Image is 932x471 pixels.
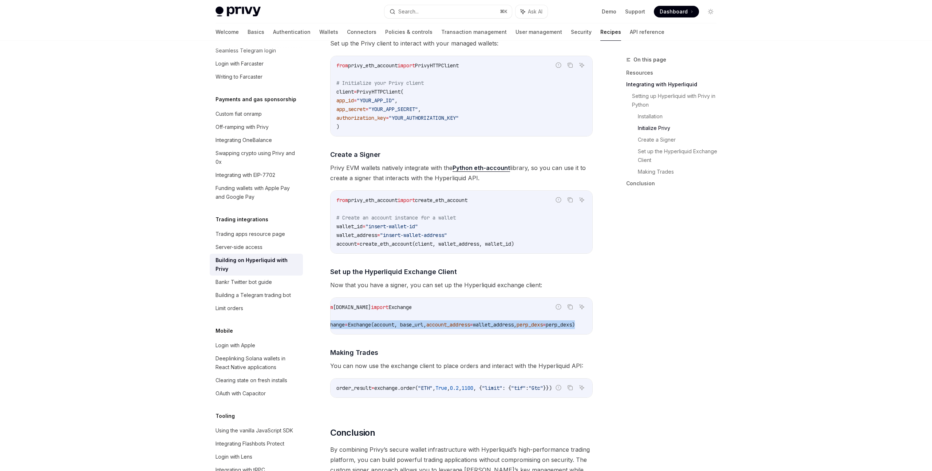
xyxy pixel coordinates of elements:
[418,106,421,112] span: ,
[473,321,517,328] span: wallet_address,
[453,164,510,172] a: Python eth-account
[385,23,433,41] a: Policies & controls
[705,6,716,17] button: Toggle dark mode
[210,254,303,276] a: Building on Hyperliquid with Privy
[433,385,435,391] span: ,
[441,23,507,41] a: Transaction management
[565,60,575,70] button: Copy the contents from the code block
[366,106,368,112] span: =
[336,88,354,95] span: client
[565,302,575,312] button: Copy the contents from the code block
[210,107,303,120] a: Custom fiat onramp
[210,276,303,289] a: Bankr Twitter bot guide
[216,7,261,17] img: light logo
[336,123,339,130] span: )
[632,90,722,111] a: Setting up Hyperliquid with Privy in Python
[415,197,467,203] span: create_eth_account
[638,134,722,146] a: Create a Signer
[210,289,303,302] a: Building a Telegram trading bot
[633,55,666,64] span: On this page
[348,197,398,203] span: privy_eth_account
[470,321,473,328] span: =
[459,385,462,391] span: ,
[660,8,688,15] span: Dashboard
[371,304,388,310] span: import
[395,97,398,104] span: ,
[248,23,264,41] a: Basics
[577,60,587,70] button: Ask AI
[630,23,664,41] a: API reference
[336,62,348,69] span: from
[526,385,529,391] span: :
[216,278,272,286] div: Bankr Twitter bot guide
[516,5,548,18] button: Ask AI
[388,304,412,310] span: Exchange
[529,385,543,391] span: "Gtc"
[330,280,593,290] span: Now that you have a signer, you can set up the Hyperliquid exchange client:
[357,97,395,104] span: "YOUR_APP_ID"
[543,385,552,391] span: }})
[216,171,275,179] div: Integrating with EIP-7702
[216,59,264,68] div: Login with Farcaster
[210,450,303,463] a: Login with Lens
[330,348,378,357] span: Making Trades
[600,23,621,41] a: Recipes
[210,374,303,387] a: Clearing state on fresh installs
[216,354,299,372] div: Deeplinking Solana wallets in React Native applications
[216,72,262,81] div: Writing to Farcaster
[336,106,366,112] span: app_secret
[321,321,345,328] span: exchange
[336,385,371,391] span: order_result
[502,385,511,391] span: : {
[216,256,299,273] div: Building on Hyperliquid with Privy
[336,80,424,86] span: # Initialize your Privy client
[426,321,470,328] span: account_address
[210,182,303,203] a: Funding wallets with Apple Pay and Google Pay
[210,57,303,70] a: Login with Farcaster
[336,115,386,121] span: authorization_key
[360,241,514,247] span: create_eth_account(client, wallet_address, wallet_id)
[210,339,303,352] a: Login with Apple
[330,267,457,277] span: Set up the Hyperliquid Exchange Client
[273,23,311,41] a: Authentication
[511,385,526,391] span: "tif"
[517,321,543,328] span: perp_dexs
[348,62,398,69] span: privy_eth_account
[482,385,502,391] span: "limit"
[543,321,546,328] span: =
[384,5,512,18] button: Search...⌘K
[368,106,418,112] span: "YOUR_APP_SECRET"
[210,227,303,241] a: Trading apps resource page
[363,223,366,230] span: =
[516,23,562,41] a: User management
[638,122,722,134] a: Initialize Privy
[216,243,262,252] div: Server-side access
[398,7,419,16] div: Search...
[380,232,447,238] span: "insert-wallet-address"
[462,385,473,391] span: 1100
[336,241,357,247] span: account
[565,195,575,205] button: Copy the contents from the code block
[210,241,303,254] a: Server-side access
[330,427,375,439] span: Conclusion
[336,223,363,230] span: wallet_id
[330,150,380,159] span: Create a Signer
[216,389,266,398] div: OAuth with Capacitor
[210,147,303,169] a: Swapping crypto using Privy and 0x
[374,385,418,391] span: exchange.order(
[626,178,722,189] a: Conclusion
[210,302,303,315] a: Limit orders
[216,149,299,166] div: Swapping crypto using Privy and 0x
[418,385,433,391] span: "ETH"
[216,23,239,41] a: Welcome
[330,361,593,371] span: You can now use the exchange client to place orders and interact with the Hyperliquid API:
[210,437,303,450] a: Integrating Flashbots Protect
[371,385,374,391] span: =
[216,184,299,201] div: Funding wallets with Apple Pay and Google Pay
[210,169,303,182] a: Integrating with EIP-7702
[386,115,389,121] span: =
[336,214,456,221] span: # Create an account instance for a wallet
[571,23,592,41] a: Security
[210,352,303,374] a: Deeplinking Solana wallets in React Native applications
[216,326,233,335] h5: Mobile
